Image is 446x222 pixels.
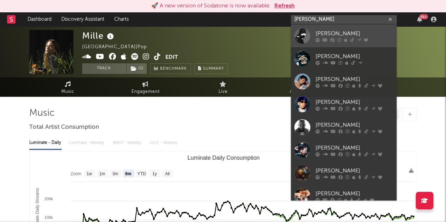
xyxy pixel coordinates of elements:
[291,93,397,116] a: [PERSON_NAME]
[203,67,224,71] span: Summary
[44,215,53,220] text: 100k
[29,137,62,149] div: Luminate - Daily
[291,116,397,139] a: [PERSON_NAME]
[29,77,107,97] a: Music
[23,12,56,26] a: Dashboard
[127,63,147,74] button: (1)
[29,123,99,132] span: Total Artist Consumption
[137,171,146,176] text: YTD
[184,77,262,97] a: Live
[109,12,134,26] a: Charts
[151,2,271,10] div: 🚀 A new version of Sodatone is now available.
[132,88,160,96] span: Engagement
[187,155,259,161] text: Luminate Daily Consumption
[291,24,397,47] a: [PERSON_NAME]
[71,171,81,176] text: Zoom
[44,197,53,201] text: 200k
[291,15,397,24] input: Search for artists
[417,17,422,22] button: 99+
[316,29,393,38] div: [PERSON_NAME]
[316,166,393,175] div: [PERSON_NAME]
[274,2,295,10] button: Refresh
[82,30,116,42] div: Mille
[165,171,170,176] text: All
[107,77,184,97] a: Engagement
[82,43,155,51] div: [GEOGRAPHIC_DATA] | Pop
[82,63,126,74] button: Track
[316,189,393,198] div: [PERSON_NAME]
[291,47,397,70] a: [PERSON_NAME]
[194,63,228,74] button: Summary
[316,75,393,83] div: [PERSON_NAME]
[316,121,393,129] div: [PERSON_NAME]
[112,171,118,176] text: 3m
[291,70,397,93] a: [PERSON_NAME]
[291,139,397,161] a: [PERSON_NAME]
[291,184,397,207] a: [PERSON_NAME]
[219,88,228,96] span: Live
[86,171,92,176] text: 1w
[152,171,157,176] text: 1y
[290,88,311,96] span: Audience
[262,77,340,97] a: Audience
[126,63,147,74] span: ( 1 )
[316,52,393,61] div: [PERSON_NAME]
[316,144,393,152] div: [PERSON_NAME]
[316,98,393,106] div: [PERSON_NAME]
[160,65,187,73] span: Benchmark
[165,53,178,62] button: Edit
[125,171,131,176] text: 6m
[61,88,74,96] span: Music
[99,171,105,176] text: 1m
[291,161,397,184] a: [PERSON_NAME]
[419,14,428,19] div: 99 +
[56,12,109,26] a: Discovery Assistant
[150,63,191,74] a: Benchmark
